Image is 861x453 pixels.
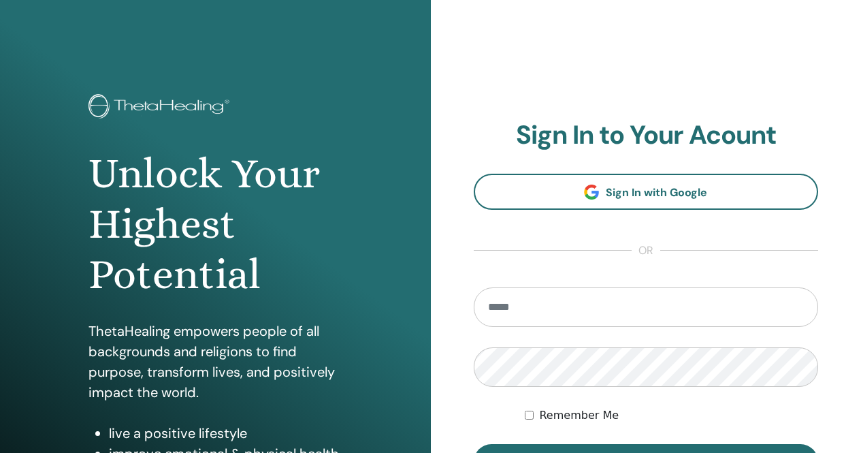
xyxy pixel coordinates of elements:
h1: Unlock Your Highest Potential [88,149,342,300]
h2: Sign In to Your Acount [474,120,819,151]
li: live a positive lifestyle [109,423,342,443]
label: Remember Me [539,407,619,424]
div: Keep me authenticated indefinitely or until I manually logout [525,407,818,424]
span: Sign In with Google [606,185,707,200]
span: or [632,243,660,259]
p: ThetaHealing empowers people of all backgrounds and religions to find purpose, transform lives, a... [88,321,342,403]
a: Sign In with Google [474,174,819,210]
